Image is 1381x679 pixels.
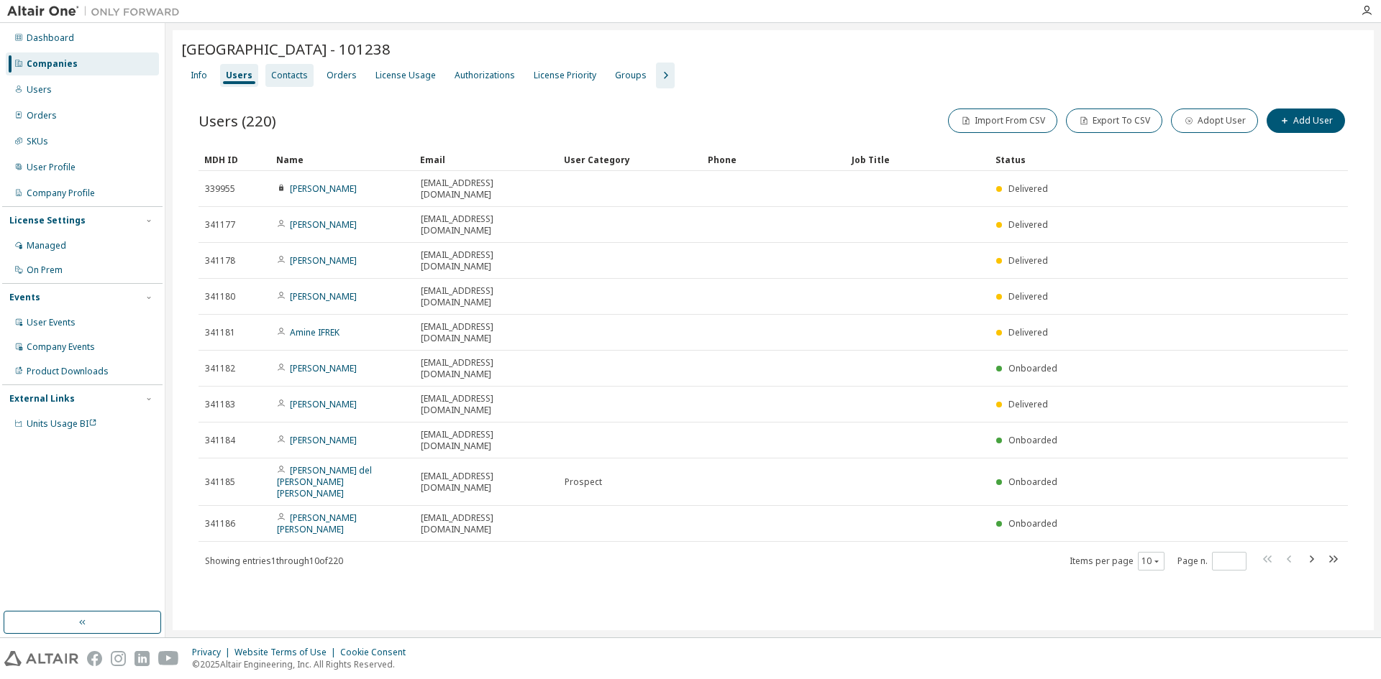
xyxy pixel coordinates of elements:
span: 341186 [205,518,235,530]
div: License Priority [534,70,596,81]
span: Onboarded [1008,362,1057,374]
span: 341178 [205,255,235,267]
a: [PERSON_NAME] [290,398,357,410]
img: linkedin.svg [135,651,150,666]
a: Amine IFREK [290,326,339,338]
div: On Prem [27,264,63,276]
div: SKUs [27,136,48,147]
span: Delivered [1008,183,1048,195]
div: License Settings [9,215,86,226]
span: [EMAIL_ADDRESS][DOMAIN_NAME] [421,471,552,494]
span: Delivered [1008,398,1048,410]
div: Authorizations [455,70,515,81]
a: [PERSON_NAME] [290,290,357,302]
a: [PERSON_NAME] [290,254,357,267]
div: MDH ID [204,148,265,171]
div: Company Events [27,341,95,353]
button: Adopt User [1171,108,1258,133]
span: Onboarded [1008,517,1057,530]
div: User Profile [27,162,76,173]
span: [EMAIL_ADDRESS][DOMAIN_NAME] [421,512,552,535]
a: [PERSON_NAME] [290,362,357,374]
span: 341180 [205,291,235,302]
button: Add User [1267,108,1345,133]
a: [PERSON_NAME] [290,434,357,446]
div: Name [276,148,409,171]
div: Email [420,148,552,171]
img: Altair One [7,4,187,19]
div: Orders [27,110,57,121]
div: Status [995,148,1262,171]
div: Groups [615,70,647,81]
span: Prospect [565,476,602,488]
span: [EMAIL_ADDRESS][DOMAIN_NAME] [421,429,552,452]
span: Delivered [1008,326,1048,338]
span: Onboarded [1008,434,1057,446]
div: Company Profile [27,188,95,199]
span: 341184 [205,435,235,446]
span: Delivered [1008,290,1048,302]
div: Job Title [852,148,984,171]
a: [PERSON_NAME] [290,183,357,195]
span: [EMAIL_ADDRESS][DOMAIN_NAME] [421,321,552,344]
span: 341181 [205,327,235,338]
span: Showing entries 1 through 10 of 220 [205,555,343,567]
img: instagram.svg [111,651,126,666]
span: [EMAIL_ADDRESS][DOMAIN_NAME] [421,177,552,200]
a: [PERSON_NAME] [PERSON_NAME] [277,512,357,535]
button: Import From CSV [948,108,1057,133]
span: [EMAIL_ADDRESS][DOMAIN_NAME] [421,213,552,236]
div: Info [191,70,207,81]
span: 341185 [205,476,235,488]
a: [PERSON_NAME] [290,218,357,231]
div: User Category [564,148,696,171]
div: Managed [27,240,66,251]
div: Users [226,70,252,81]
span: Page n. [1177,552,1246,571]
img: altair_logo.svg [4,651,78,666]
span: Delivered [1008,218,1048,231]
button: Export To CSV [1066,108,1162,133]
span: Delivered [1008,254,1048,267]
span: Units Usage BI [27,417,97,430]
div: Users [27,84,52,96]
span: 341182 [205,363,235,374]
p: © 2025 Altair Engineering, Inc. All Rights Reserved. [192,658,414,670]
div: User Events [27,317,76,328]
span: 341177 [205,219,235,231]
span: Onboarded [1008,476,1057,488]
div: License Usage [375,70,436,81]
img: youtube.svg [158,651,179,666]
div: Contacts [271,70,308,81]
div: Cookie Consent [340,647,414,658]
div: Events [9,292,40,303]
span: Items per page [1070,552,1164,571]
div: Orders [327,70,357,81]
div: Companies [27,58,78,70]
span: [GEOGRAPHIC_DATA] - 101238 [181,39,391,59]
div: Privacy [192,647,234,658]
a: [PERSON_NAME] del [PERSON_NAME] [PERSON_NAME] [277,464,372,499]
span: 339955 [205,183,235,195]
div: Website Terms of Use [234,647,340,658]
span: [EMAIL_ADDRESS][DOMAIN_NAME] [421,285,552,308]
div: Dashboard [27,32,74,44]
button: 10 [1141,555,1161,567]
span: [EMAIL_ADDRESS][DOMAIN_NAME] [421,249,552,272]
img: facebook.svg [87,651,102,666]
span: [EMAIL_ADDRESS][DOMAIN_NAME] [421,357,552,380]
div: Product Downloads [27,366,109,377]
span: [EMAIL_ADDRESS][DOMAIN_NAME] [421,393,552,416]
span: Users (220) [199,111,276,131]
div: Phone [708,148,840,171]
div: External Links [9,393,75,405]
span: 341183 [205,399,235,410]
